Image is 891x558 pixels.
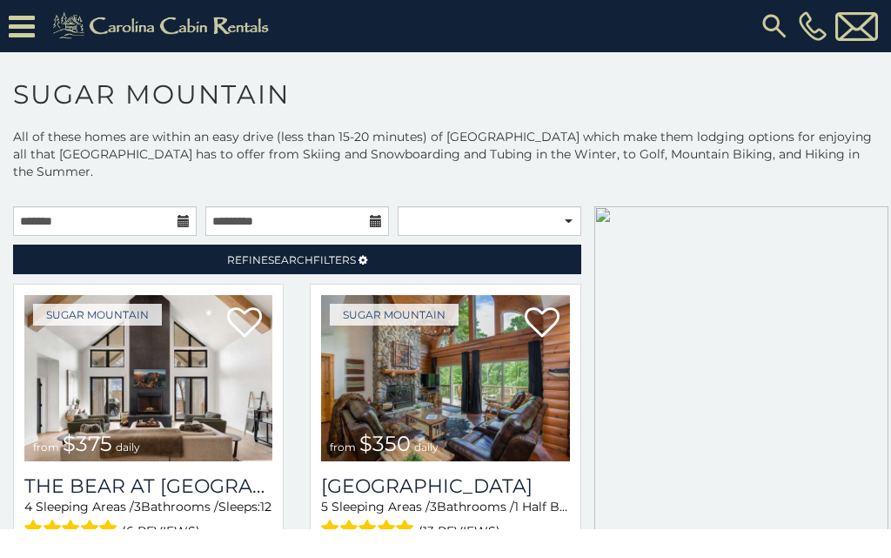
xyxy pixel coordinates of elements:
div: Sleeping Areas / Bathrooms / Sleeps: [24,498,272,542]
span: $350 [359,431,411,456]
a: The Bear At Sugar Mountain from $375 daily [24,295,272,461]
img: Khaki-logo.png [44,9,284,44]
a: Add to favorites [525,306,559,342]
h3: Grouse Moor Lodge [321,474,569,498]
span: from [33,440,59,454]
a: The Bear At [GEOGRAPHIC_DATA] [24,474,272,498]
a: [GEOGRAPHIC_DATA] [321,474,569,498]
span: daily [414,440,439,454]
a: Grouse Moor Lodge from $350 daily [321,295,569,461]
span: 12 [260,499,271,514]
span: 3 [430,499,437,514]
img: Grouse Moor Lodge [321,295,569,461]
img: search-regular.svg [759,10,790,42]
span: 1 Half Baths / [514,499,593,514]
span: (13 reviews) [419,520,500,542]
img: The Bear At Sugar Mountain [24,295,272,461]
a: Sugar Mountain [33,304,162,326]
a: Sugar Mountain [330,304,459,326]
span: Search [268,253,313,266]
span: 4 [24,499,32,514]
span: (6 reviews) [122,520,200,542]
h3: The Bear At Sugar Mountain [24,474,272,498]
span: daily [116,440,140,454]
span: Refine Filters [227,253,356,266]
div: Sleeping Areas / Bathrooms / Sleeps: [321,498,569,542]
a: RefineSearchFilters [13,245,581,274]
a: Add to favorites [227,306,262,342]
span: $375 [63,431,112,456]
a: [PHONE_NUMBER] [794,11,831,41]
span: from [330,440,356,454]
span: 5 [321,499,328,514]
span: 3 [134,499,141,514]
